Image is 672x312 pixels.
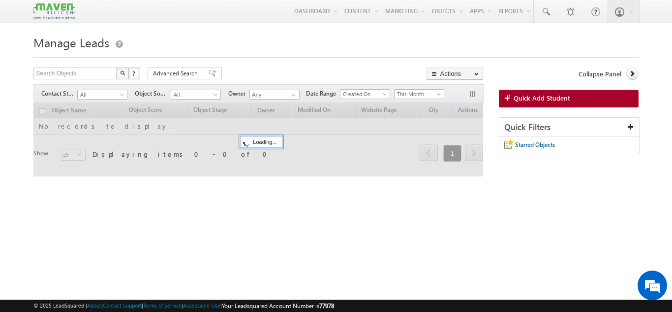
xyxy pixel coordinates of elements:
a: Terms of Service [143,302,182,309]
a: Acceptable Use [183,302,220,309]
span: All [78,90,124,99]
span: 77978 [319,302,334,310]
span: Collapse Panel [579,69,621,78]
span: Contact Stage [41,89,77,98]
a: Show All Items [286,90,299,100]
span: Advanced Search [153,69,201,78]
span: This Month [395,90,441,99]
a: This Month [394,89,444,99]
a: Quick Add Student [499,90,639,107]
button: Actions [427,68,483,80]
span: Created On [340,90,387,99]
a: Contact Support [103,302,142,309]
span: Quick Add Student [514,94,570,103]
img: Custom Logo [33,2,75,20]
span: Starred Objects [515,141,555,148]
input: Type to Search [249,90,300,100]
span: Date Range [306,89,340,98]
div: Quick Filters [499,118,639,137]
span: Manage Leads [33,35,109,50]
a: All [171,90,221,100]
span: All [171,90,218,99]
a: All [77,90,127,100]
span: ? [132,69,137,77]
span: Object Source [135,89,171,98]
span: © 2025 LeadSquared | | | | | [33,301,334,311]
span: Owner [228,89,249,98]
a: About [87,302,101,309]
button: ? [128,68,140,79]
a: Created On [340,89,390,99]
div: Loading... [240,136,282,148]
span: Your Leadsquared Account Number is [222,302,334,310]
img: Search [120,70,125,75]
